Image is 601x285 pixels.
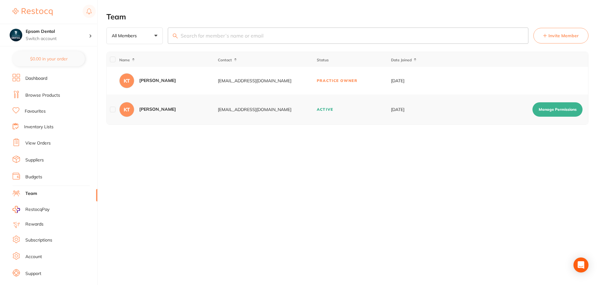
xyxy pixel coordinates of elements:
a: Support [25,271,41,277]
button: Manage Permissions [532,102,583,117]
a: Inventory Lists [24,124,54,130]
img: Epsom Dental [10,29,22,41]
div: KT [119,102,134,117]
a: View Orders [25,140,51,146]
span: RestocqPay [25,206,49,213]
td: [DATE] [391,67,440,94]
h2: Team [106,13,588,21]
span: Date Joined [391,58,412,62]
a: Rewards [25,221,44,227]
div: [PERSON_NAME] [139,106,176,113]
a: Suppliers [25,157,44,163]
div: [EMAIL_ADDRESS][DOMAIN_NAME] [218,78,316,83]
p: All Members [112,33,139,38]
button: All Members [106,28,163,44]
a: Dashboard [25,75,47,82]
a: Subscriptions [25,237,52,243]
span: Invite Member [548,33,579,39]
a: Team [25,191,37,197]
a: RestocqPay [13,206,49,213]
p: Switch account [26,36,89,42]
button: Invite Member [533,28,588,43]
a: Favourites [25,108,46,115]
div: [PERSON_NAME] [139,78,176,84]
a: Restocq Logo [13,5,53,19]
td: [DATE] [391,94,440,125]
span: Status [317,58,329,62]
span: Name [119,58,130,62]
h4: Epsom Dental [26,28,89,35]
div: [EMAIL_ADDRESS][DOMAIN_NAME] [218,107,316,112]
img: Restocq Logo [13,8,53,16]
a: Budgets [25,174,42,180]
div: KT [119,73,134,88]
div: Open Intercom Messenger [573,257,588,272]
img: RestocqPay [13,206,20,213]
input: Search for member’s name or email [168,28,528,44]
button: $0.00 in your order [13,51,85,66]
a: Browse Products [25,92,60,99]
td: Active [316,94,391,125]
a: Account [25,254,42,260]
span: Contact [218,58,232,62]
td: Practice Owner [316,67,391,94]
